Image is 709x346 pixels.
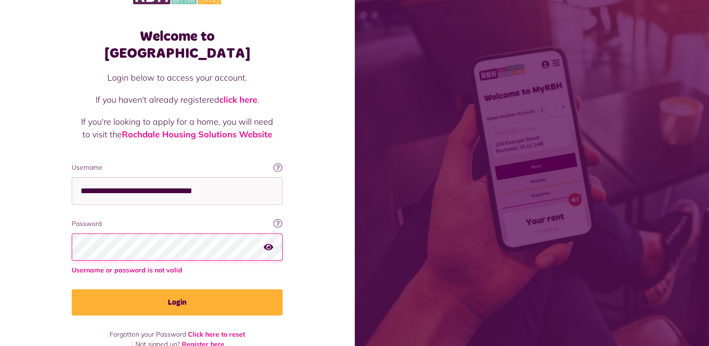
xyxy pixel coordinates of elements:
[122,129,272,140] a: Rochdale Housing Solutions Website
[81,71,273,84] p: Login below to access your account.
[81,115,273,141] p: If you're looking to apply for a home, you will need to visit the
[72,163,283,173] label: Username
[219,94,257,105] a: click here
[72,28,283,62] h1: Welcome to [GEOGRAPHIC_DATA]
[110,330,186,338] span: Forgotten your Password
[72,219,283,229] label: Password
[72,289,283,316] button: Login
[72,265,283,275] span: Username or password is not valid
[81,93,273,106] p: If you haven't already registered .
[188,330,245,338] a: Click here to reset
